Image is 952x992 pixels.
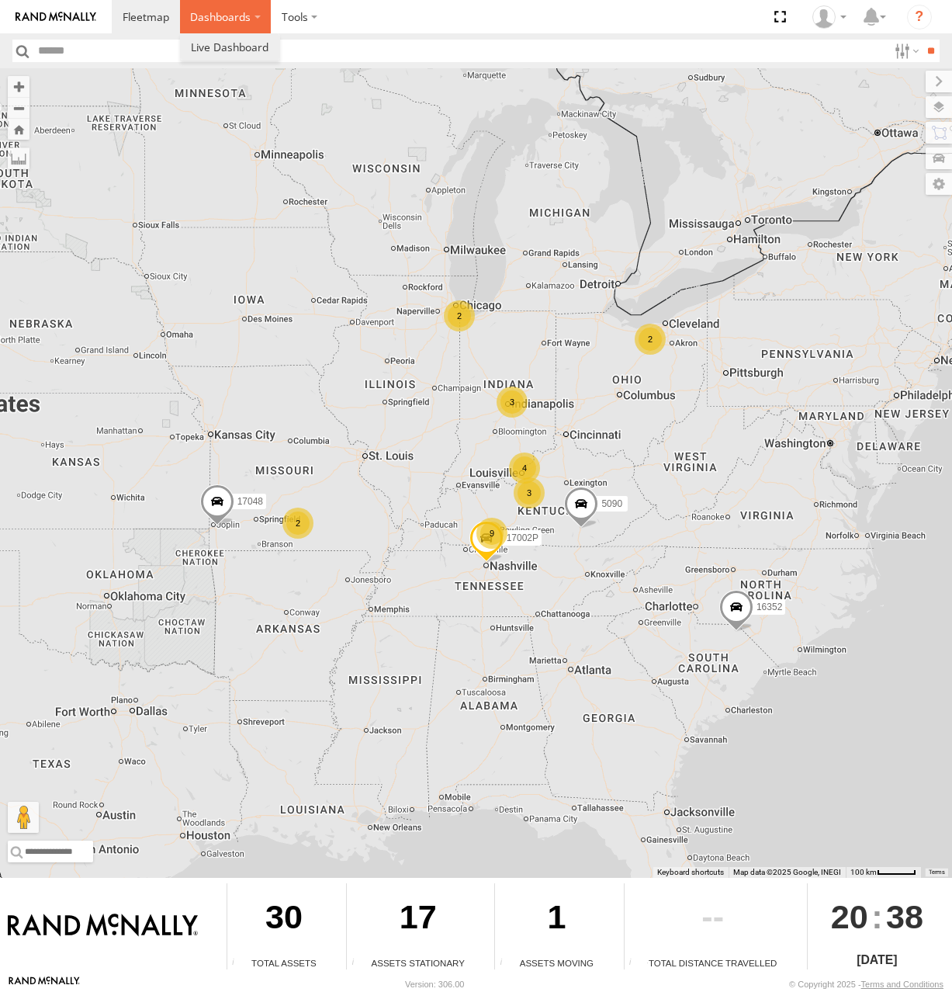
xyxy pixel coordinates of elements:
div: Version: 306.00 [405,980,464,989]
div: 3 [497,387,528,418]
label: Search Filter Options [888,40,922,62]
span: Map data ©2025 Google, INEGI [733,868,841,876]
a: Terms (opens in new tab) [929,869,945,875]
div: [DATE] [808,951,947,969]
div: 2 [635,324,666,355]
span: 20 [831,883,868,950]
div: 1 [495,883,618,956]
div: 30 [227,883,341,956]
div: 3 [514,477,545,508]
div: Assets Stationary [347,956,489,969]
div: Assets Moving [495,956,618,969]
div: Total Distance Travelled [625,956,801,969]
span: 5090 [601,498,622,509]
button: Zoom out [8,97,29,119]
div: 4 [509,453,540,484]
button: Drag Pegman onto the map to open Street View [8,802,39,833]
img: Rand McNally [8,914,197,938]
div: Total number of Enabled Assets [227,958,251,969]
label: Map Settings [926,173,952,195]
span: 17048 [237,495,262,506]
img: rand-logo.svg [16,12,96,23]
div: Total number of assets current in transit. [495,958,518,969]
div: Total Assets [227,956,341,969]
div: 17 [347,883,489,956]
div: 2 [444,300,475,331]
div: Total distance travelled by all assets within specified date range and applied filters [625,958,648,969]
label: Measure [8,147,29,169]
div: Total number of assets current stationary. [347,958,370,969]
span: 100 km [850,868,877,876]
div: Paul Withrow [807,5,852,29]
i: ? [907,5,932,29]
span: 17002P [506,532,538,543]
button: Map Scale: 100 km per 47 pixels [846,867,921,878]
button: Zoom Home [8,119,29,140]
div: © Copyright 2025 - [789,980,943,989]
a: Terms and Conditions [861,980,943,989]
div: 9 [476,518,507,549]
div: : [808,883,947,950]
span: 16352 [756,602,781,612]
div: 2 [282,508,313,539]
button: Keyboard shortcuts [657,867,724,878]
button: Zoom in [8,76,29,97]
span: 38 [886,883,923,950]
a: Visit our Website [9,976,80,992]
